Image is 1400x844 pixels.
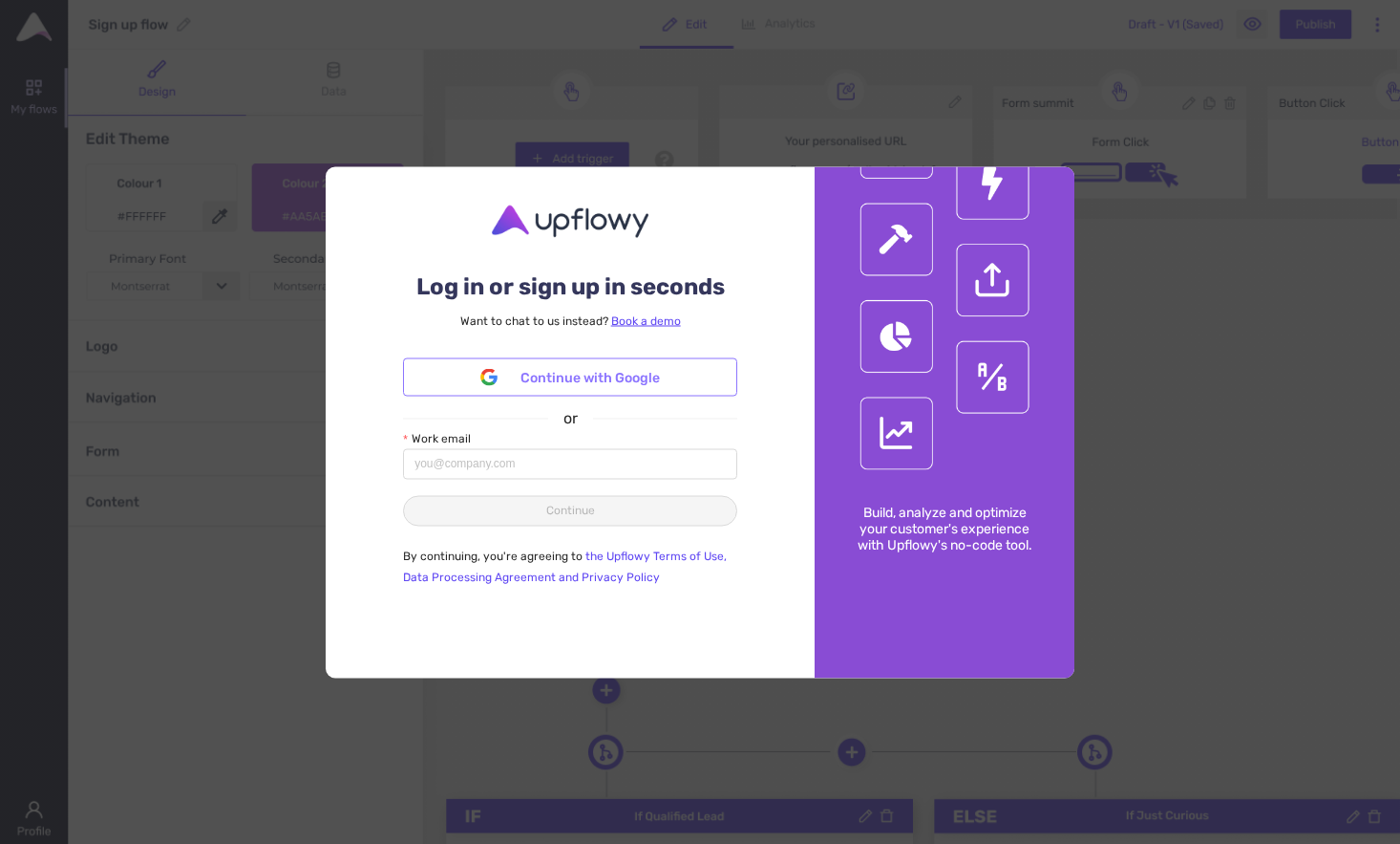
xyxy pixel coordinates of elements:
button: Continue [403,495,737,526]
div: Log in or sign up in seconds [403,254,737,307]
img: Upflowy logo [489,205,651,237]
button: Continue with Google [403,358,737,397]
span: or [548,406,593,430]
div: Want to chat to us instead? [403,307,737,332]
img: Featured [854,166,1035,476]
p: Build, analyze and optimize your customer's experience with Upflowy's no-code tool. [815,476,1074,582]
span: Continue with Google [520,367,660,388]
a: Book a demo [611,314,681,328]
input: Work email [403,448,737,479]
p: By continuing, you're agreeing to [403,545,737,587]
label: Work email [403,430,471,448]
